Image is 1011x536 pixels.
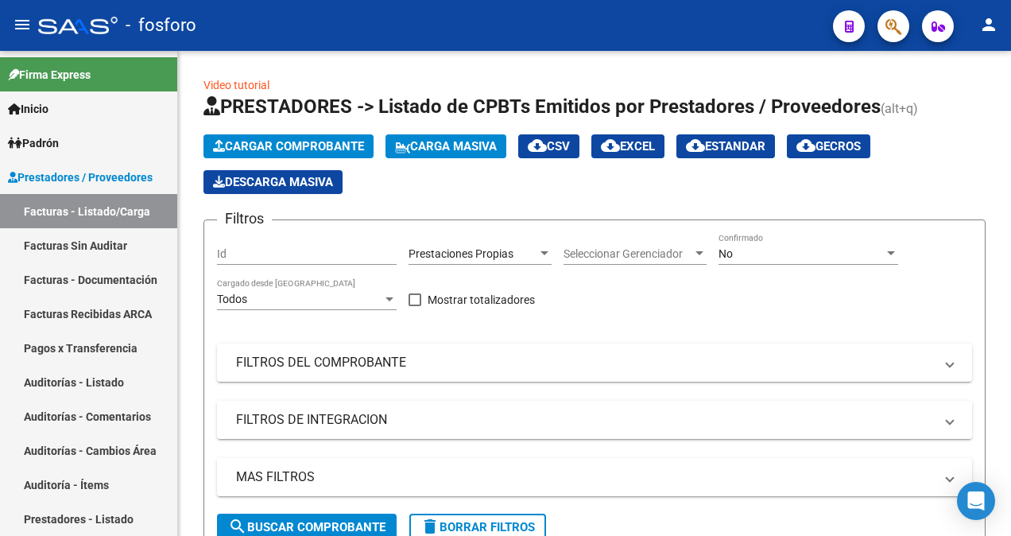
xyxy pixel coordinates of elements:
[213,175,333,189] span: Descarga Masiva
[228,517,247,536] mat-icon: search
[217,208,272,230] h3: Filtros
[203,170,343,194] button: Descarga Masiva
[420,520,535,534] span: Borrar Filtros
[528,136,547,155] mat-icon: cloud_download
[601,136,620,155] mat-icon: cloud_download
[428,290,535,309] span: Mostrar totalizadores
[591,134,664,158] button: EXCEL
[8,134,59,152] span: Padrón
[213,139,364,153] span: Cargar Comprobante
[881,101,918,116] span: (alt+q)
[228,520,385,534] span: Buscar Comprobante
[409,247,513,260] span: Prestaciones Propias
[236,354,934,371] mat-panel-title: FILTROS DEL COMPROBANTE
[420,517,440,536] mat-icon: delete
[395,139,497,153] span: Carga Masiva
[686,139,765,153] span: Estandar
[796,136,815,155] mat-icon: cloud_download
[385,134,506,158] button: Carga Masiva
[686,136,705,155] mat-icon: cloud_download
[13,15,32,34] mat-icon: menu
[203,170,343,194] app-download-masive: Descarga masiva de comprobantes (adjuntos)
[203,134,374,158] button: Cargar Comprobante
[126,8,196,43] span: - fosforo
[217,401,972,439] mat-expansion-panel-header: FILTROS DE INTEGRACION
[203,79,269,91] a: Video tutorial
[217,293,247,305] span: Todos
[528,139,570,153] span: CSV
[719,247,733,260] span: No
[787,134,870,158] button: Gecros
[796,139,861,153] span: Gecros
[217,344,972,382] mat-expansion-panel-header: FILTROS DEL COMPROBANTE
[676,134,775,158] button: Estandar
[236,411,934,429] mat-panel-title: FILTROS DE INTEGRACION
[8,66,91,84] span: Firma Express
[236,468,934,486] mat-panel-title: MAS FILTROS
[601,139,655,153] span: EXCEL
[957,482,995,520] div: Open Intercom Messenger
[8,169,153,186] span: Prestadores / Proveedores
[203,95,881,118] span: PRESTADORES -> Listado de CPBTs Emitidos por Prestadores / Proveedores
[564,247,692,261] span: Seleccionar Gerenciador
[8,100,48,118] span: Inicio
[979,15,998,34] mat-icon: person
[217,458,972,496] mat-expansion-panel-header: MAS FILTROS
[518,134,579,158] button: CSV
